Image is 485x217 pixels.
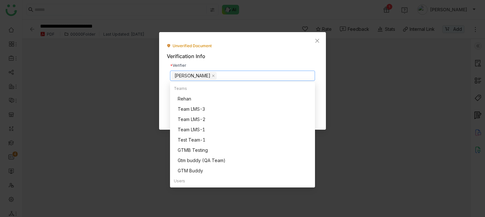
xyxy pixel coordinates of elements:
[170,135,315,145] nz-option-item: Test Team-1
[178,106,311,113] div: Team LMS-3
[167,44,171,48] img: unverified.svg
[170,166,315,176] nz-option-item: GTM Buddy
[178,167,311,174] div: GTM Buddy
[170,64,315,67] div: Verifier
[178,136,311,143] div: Test Team-1
[173,43,212,49] span: Unverified Document
[170,114,315,125] nz-option-item: Team LMS-2
[174,72,210,79] div: [PERSON_NAME]
[170,94,315,104] nz-option-item: Rehan
[167,52,318,60] div: Verification Info
[170,186,315,196] nz-option-item: testvishns@gtmbuddy.ai
[170,104,315,114] nz-option-item: Team LMS-3
[170,83,315,94] nz-option-item-group: Teams
[178,116,311,123] div: Team LMS-2
[178,95,311,102] div: Rehan
[170,176,315,186] nz-option-item-group: Users
[178,126,311,133] div: Team LMS-1
[172,72,217,80] nz-select-item: Jayasree Lekkalapudi
[309,32,326,49] button: Close
[170,145,315,155] nz-option-item: GTMB Testing
[170,125,315,135] nz-option-item: Team LMS-1
[178,157,311,164] div: Gtm buddy (QA Team)
[178,147,311,154] div: GTMB Testing
[170,155,315,166] nz-option-item: Gtm buddy (QA Team)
